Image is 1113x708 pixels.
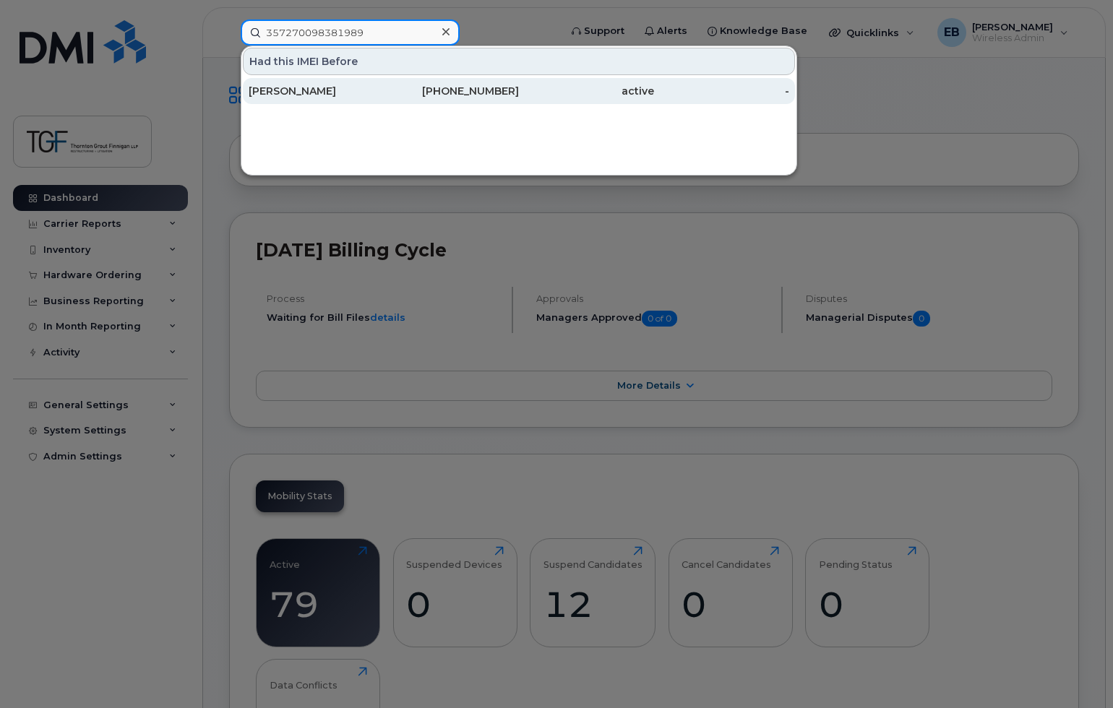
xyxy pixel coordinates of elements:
[243,78,795,104] a: [PERSON_NAME][PHONE_NUMBER]active-
[249,84,384,98] div: [PERSON_NAME]
[243,48,795,75] div: Had this IMEI Before
[384,84,519,98] div: [PHONE_NUMBER]
[654,84,789,98] div: -
[519,84,654,98] div: active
